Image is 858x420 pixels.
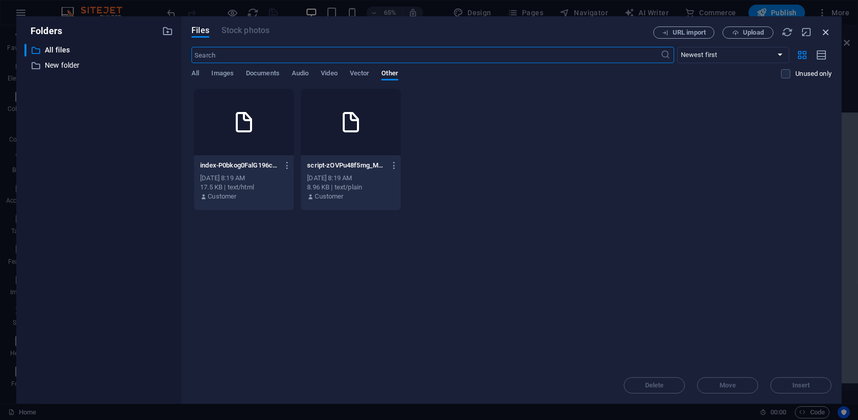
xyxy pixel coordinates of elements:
[292,67,309,81] span: Audio
[673,30,706,36] span: URL import
[208,192,236,201] p: Customer
[653,26,714,39] button: URL import
[315,192,343,201] p: Customer
[191,24,209,37] span: Files
[200,174,288,183] div: [DATE] 8:19 AM
[24,44,26,57] div: ​
[211,67,234,81] span: Images
[381,67,398,81] span: Other
[200,183,288,192] div: 17.5 KB | text/html
[24,59,173,72] div: New folder
[222,24,269,37] span: This file type is not supported by this element
[45,44,154,56] p: All files
[200,161,279,170] p: index-P0bkog0FalG196csV7E8Zw.html
[350,67,370,81] span: Vector
[24,24,62,38] p: Folders
[162,25,173,37] i: Create new folder
[307,174,395,183] div: [DATE] 8:19 AM
[246,67,280,81] span: Documents
[321,67,337,81] span: Video
[723,26,773,39] button: Upload
[307,161,385,170] p: script-zOVPu48f5mg_MUkTt5DCbw.js
[191,67,199,81] span: All
[191,47,660,63] input: Search
[45,60,154,71] p: New folder
[743,30,764,36] span: Upload
[307,183,395,192] div: 8.96 KB | text/plain
[795,69,832,78] p: Displays only files that are not in use on the website. Files added during this session can still...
